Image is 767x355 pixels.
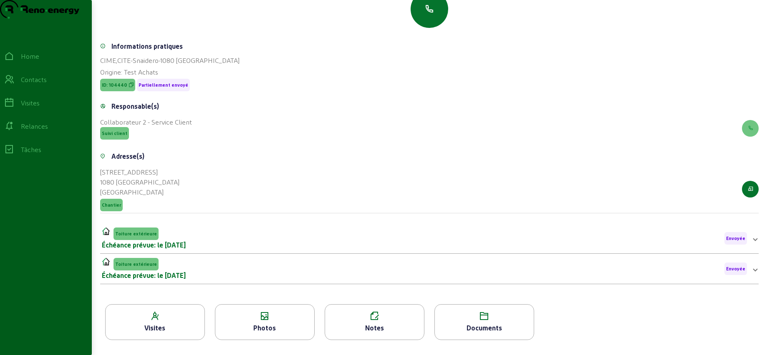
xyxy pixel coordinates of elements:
span: Envoyée [726,266,745,272]
span: Toiture extérieure [115,261,157,267]
div: Documents [435,323,534,333]
div: Adresse(s) [111,151,144,161]
span: Partiellement envoyé [139,82,188,88]
mat-expansion-panel-header: CITEToiture extérieureÉchéance prévue: le [DATE]Envoyée [100,227,759,250]
div: [GEOGRAPHIC_DATA] [100,187,179,197]
div: Collaborateur 2 - Service Client [100,117,192,127]
span: ID: 104440 [102,82,127,88]
span: Chantier [102,202,121,208]
div: Visites [21,98,40,108]
div: [STREET_ADDRESS] [100,167,179,177]
span: Toiture extérieure [115,231,157,237]
div: Responsable(s) [111,101,159,111]
div: Informations pratiques [111,41,183,51]
div: Échéance prévue: le [DATE] [102,270,186,280]
span: Envoyée [726,235,745,241]
div: Visites [106,323,204,333]
span: Suivi client [102,130,127,136]
mat-expansion-panel-header: CITEToiture extérieureÉchéance prévue: le [DATE]Envoyée [100,257,759,280]
div: Notes [325,323,424,333]
div: Contacts [21,75,47,85]
div: Home [21,51,39,61]
div: Photos [215,323,314,333]
div: Tâches [21,145,41,155]
div: Origine: Test Achats [100,67,759,77]
div: Échéance prévue: le [DATE] [102,240,186,250]
img: CITE [102,227,110,235]
div: 1080 [GEOGRAPHIC_DATA] [100,177,179,187]
img: CITE [102,257,110,265]
div: Relances [21,121,48,131]
div: CIME,CITE-Snaidero-1080 [GEOGRAPHIC_DATA] [100,55,759,65]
